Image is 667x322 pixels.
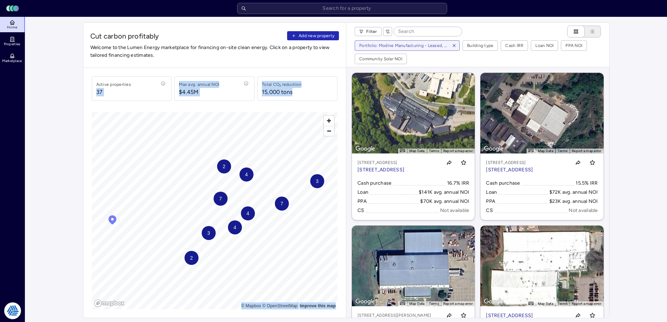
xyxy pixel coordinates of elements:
[2,59,22,63] span: Marketplace
[241,206,255,220] div: Map marker
[567,26,585,37] button: Cards view
[486,198,495,205] div: PPA
[310,174,324,188] div: Map marker
[440,207,469,214] div: Not available
[214,192,228,206] div: Map marker
[561,41,586,50] button: PPA NOI
[352,73,475,220] a: Map[STREET_ADDRESS][STREET_ADDRESS]Toggle favoriteCash purchase16.7% IRRLoan$141K avg. annual NOI...
[576,179,598,187] div: 15.5% IRR
[90,44,339,59] span: Welcome to the Lumen Energy marketplace for financing on-site clean energy. Click on a property t...
[233,224,236,231] span: 4
[467,42,493,49] div: Building type
[549,198,598,205] div: $23K avg. annual NOI
[245,171,248,178] span: 4
[463,41,498,50] button: Building type
[185,251,199,265] div: Map marker
[531,41,558,50] button: Loan NOI
[4,42,21,46] span: Properties
[447,179,469,187] div: 16.7% IRR
[7,25,17,29] span: Home
[287,31,339,40] button: Add new property
[357,207,364,214] div: CS
[190,254,193,262] span: 2
[90,31,285,41] span: Cut carbon profitably
[458,157,469,168] button: Toggle favorite
[179,81,219,88] div: Max avg. annual NOI
[246,210,249,217] span: 4
[394,27,462,36] input: Search
[505,42,523,49] div: Cash IRR
[486,189,497,196] div: Loan
[420,198,469,205] div: $70K avg. annual NOI
[549,189,598,196] div: $72K avg. annual NOI
[324,116,334,126] button: Zoom in
[357,166,404,174] p: [STREET_ADDRESS]
[357,159,404,166] p: [STREET_ADDRESS]
[419,189,469,196] div: $141K avg. annual NOI
[359,42,447,49] div: Portfolio: Modine Manufacturing - Leased, Modine Manufacturing - Owned
[275,197,289,211] div: Map marker
[486,159,533,166] p: [STREET_ADDRESS]
[355,54,407,64] button: Community Solar NOI
[96,88,131,96] span: 37
[357,189,368,196] div: Loan
[217,159,231,173] div: Map marker
[458,310,469,321] button: Toggle favorite
[262,303,298,308] a: OpenStreetMap
[587,310,598,321] button: Toggle favorite
[357,312,439,319] p: [STREET_ADDRESS][PERSON_NAME]
[228,220,242,234] div: Map marker
[486,166,533,174] p: [STREET_ADDRESS]
[357,179,391,187] div: Cash purchase
[486,207,493,214] div: CS
[324,126,334,136] button: Zoom out
[262,88,292,96] div: 15,000 tons
[222,163,225,170] span: 2
[587,157,598,168] button: Toggle favorite
[578,26,601,37] button: List view
[107,214,118,227] div: Map marker
[237,3,447,14] input: Search for a property
[241,303,261,308] a: Mapbox
[96,81,131,88] div: Active properties
[202,226,216,240] div: Map marker
[359,55,402,62] div: Community Solar NOI
[299,32,334,39] span: Add new property
[4,302,21,319] img: Tradition Energy
[239,167,253,181] div: Map marker
[565,42,582,49] div: PPA NOI
[486,179,520,187] div: Cash purchase
[355,41,449,50] button: Portfolio: Modine Manufacturing - Leased, Modine Manufacturing - Owned
[262,81,301,88] div: Total CO₂ reduction
[280,200,283,207] span: 7
[486,312,533,320] p: [STREET_ADDRESS]
[219,195,222,203] span: 7
[357,198,367,205] div: PPA
[179,88,219,96] span: $4.45M
[94,299,125,307] a: Mapbox logo
[569,207,598,214] div: Not available
[501,41,528,50] button: Cash IRR
[366,28,377,35] span: Filter
[535,42,554,49] div: Loan NOI
[300,303,336,308] a: Map feedback
[480,73,603,220] a: Map[STREET_ADDRESS][STREET_ADDRESS]Toggle favoriteCash purchase15.5% IRRLoan$72K avg. annual NOIP...
[92,112,338,309] canvas: Map
[207,229,210,237] span: 3
[315,177,318,185] span: 3
[355,27,382,36] button: Filter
